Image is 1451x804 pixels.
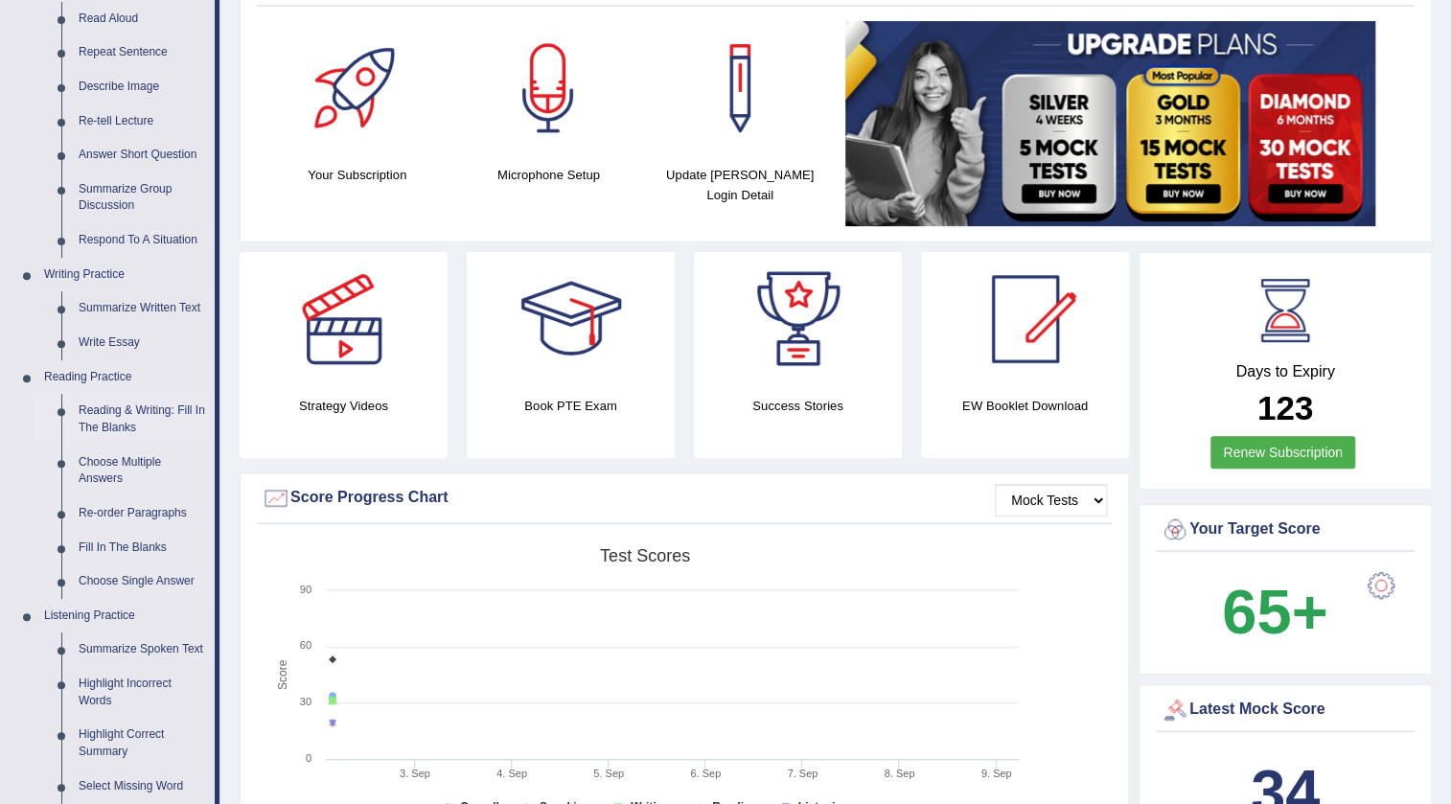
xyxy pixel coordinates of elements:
[300,696,311,707] text: 30
[1161,696,1410,724] div: Latest Mock Score
[70,446,215,496] a: Choose Multiple Answers
[885,768,915,779] tspan: 8. Sep
[300,584,311,595] text: 90
[1222,577,1327,647] b: 65+
[70,291,215,326] a: Summarize Written Text
[240,396,448,416] h4: Strategy Videos
[276,659,289,690] tspan: Score
[70,172,215,223] a: Summarize Group Discussion
[787,768,818,779] tspan: 7. Sep
[70,326,215,360] a: Write Essay
[1257,389,1313,426] b: 123
[70,718,215,769] a: Highlight Correct Summary
[70,632,215,667] a: Summarize Spoken Text
[845,21,1375,226] img: small5.jpg
[981,768,1012,779] tspan: 9. Sep
[70,394,215,445] a: Reading & Writing: Fill In The Blanks
[70,70,215,104] a: Describe Image
[496,768,527,779] tspan: 4. Sep
[271,165,444,185] h4: Your Subscription
[600,546,690,565] tspan: Test scores
[70,496,215,531] a: Re-order Paragraphs
[1161,363,1410,380] h4: Days to Expiry
[593,768,624,779] tspan: 5. Sep
[70,531,215,565] a: Fill In The Blanks
[921,396,1129,416] h4: EW Booklet Download
[654,165,826,205] h4: Update [PERSON_NAME] Login Detail
[262,484,1107,513] div: Score Progress Chart
[463,165,635,185] h4: Microphone Setup
[35,360,215,395] a: Reading Practice
[35,599,215,633] a: Listening Practice
[70,223,215,258] a: Respond To A Situation
[70,667,215,718] a: Highlight Incorrect Words
[694,396,902,416] h4: Success Stories
[1210,436,1355,469] a: Renew Subscription
[690,768,721,779] tspan: 6. Sep
[70,138,215,172] a: Answer Short Question
[400,768,430,779] tspan: 3. Sep
[70,104,215,139] a: Re-tell Lecture
[1161,516,1410,544] div: Your Target Score
[70,35,215,70] a: Repeat Sentence
[70,2,215,36] a: Read Aloud
[70,770,215,804] a: Select Missing Word
[306,752,311,764] text: 0
[300,639,311,651] text: 60
[35,258,215,292] a: Writing Practice
[70,564,215,599] a: Choose Single Answer
[467,396,675,416] h4: Book PTE Exam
